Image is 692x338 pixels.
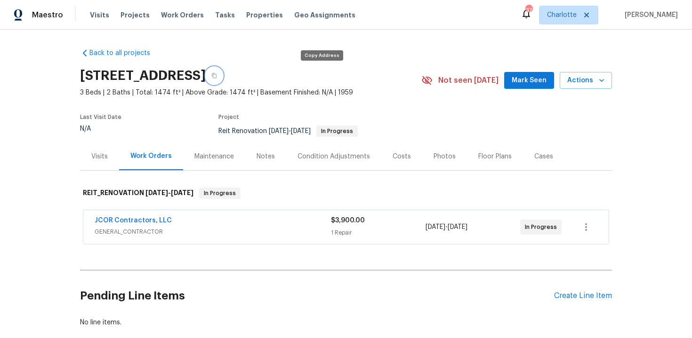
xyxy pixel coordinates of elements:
[145,189,193,196] span: -
[80,126,121,132] div: N/A
[393,152,411,161] div: Costs
[294,10,355,20] span: Geo Assignments
[80,88,421,97] span: 3 Beds | 2 Baths | Total: 1474 ft² | Above Grade: 1474 ft² | Basement Finished: N/A | 1959
[145,189,168,196] span: [DATE]
[478,152,512,161] div: Floor Plans
[83,188,193,199] h6: REIT_RENOVATION
[32,10,63,20] span: Maestro
[218,128,358,134] span: Reit Renovation
[554,291,612,300] div: Create Line Item
[194,152,234,161] div: Maintenance
[434,152,456,161] div: Photos
[426,222,467,232] span: -
[80,274,554,318] h2: Pending Line Items
[269,128,311,134] span: -
[80,114,121,120] span: Last Visit Date
[621,10,678,20] span: [PERSON_NAME]
[525,6,532,15] div: 37
[91,152,108,161] div: Visits
[130,151,172,161] div: Work Orders
[161,10,204,20] span: Work Orders
[200,189,240,198] span: In Progress
[80,318,612,327] div: No line items.
[560,72,612,89] button: Actions
[298,152,370,161] div: Condition Adjustments
[426,224,445,230] span: [DATE]
[257,152,275,161] div: Notes
[80,48,170,58] a: Back to all projects
[512,75,547,86] span: Mark Seen
[246,10,283,20] span: Properties
[95,227,331,236] span: GENERAL_CONTRACTOR
[121,10,150,20] span: Projects
[448,224,467,230] span: [DATE]
[438,76,499,85] span: Not seen [DATE]
[291,128,311,134] span: [DATE]
[331,217,365,224] span: $3,900.00
[171,189,193,196] span: [DATE]
[317,128,357,134] span: In Progress
[90,10,109,20] span: Visits
[80,178,612,208] div: REIT_RENOVATION [DATE]-[DATE]In Progress
[331,228,426,237] div: 1 Repair
[215,12,235,18] span: Tasks
[218,114,239,120] span: Project
[567,75,604,86] span: Actions
[534,152,553,161] div: Cases
[269,128,289,134] span: [DATE]
[547,10,577,20] span: Charlotte
[95,217,172,224] a: JCOR Contractors, LLC
[525,222,561,232] span: In Progress
[504,72,554,89] button: Mark Seen
[80,71,206,80] h2: [STREET_ADDRESS]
